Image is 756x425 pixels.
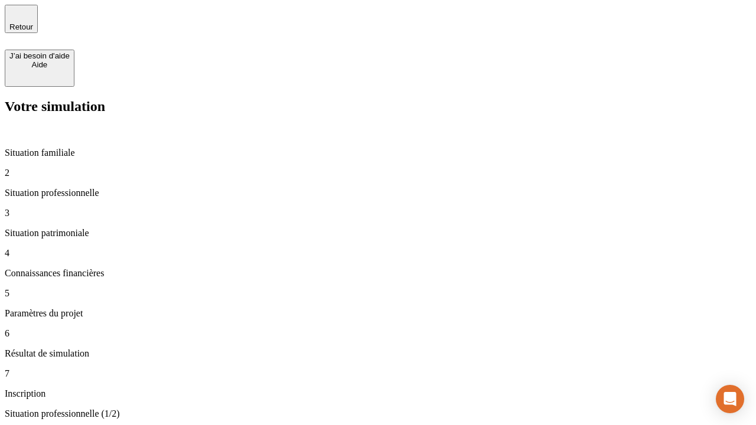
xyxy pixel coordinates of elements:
p: Situation professionnelle [5,188,751,198]
p: Paramètres du projet [5,308,751,319]
p: 6 [5,328,751,339]
p: Résultat de simulation [5,348,751,359]
p: 2 [5,168,751,178]
h2: Votre simulation [5,99,751,115]
div: Open Intercom Messenger [716,385,744,413]
p: 3 [5,208,751,218]
button: Retour [5,5,38,33]
p: 4 [5,248,751,259]
p: Inscription [5,388,751,399]
span: Retour [9,22,33,31]
p: 7 [5,368,751,379]
p: Connaissances financières [5,268,751,279]
div: J’ai besoin d'aide [9,51,70,60]
p: 5 [5,288,751,299]
p: Situation familiale [5,148,751,158]
p: Situation professionnelle (1/2) [5,408,751,419]
p: Situation patrimoniale [5,228,751,238]
button: J’ai besoin d'aideAide [5,50,74,87]
div: Aide [9,60,70,69]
